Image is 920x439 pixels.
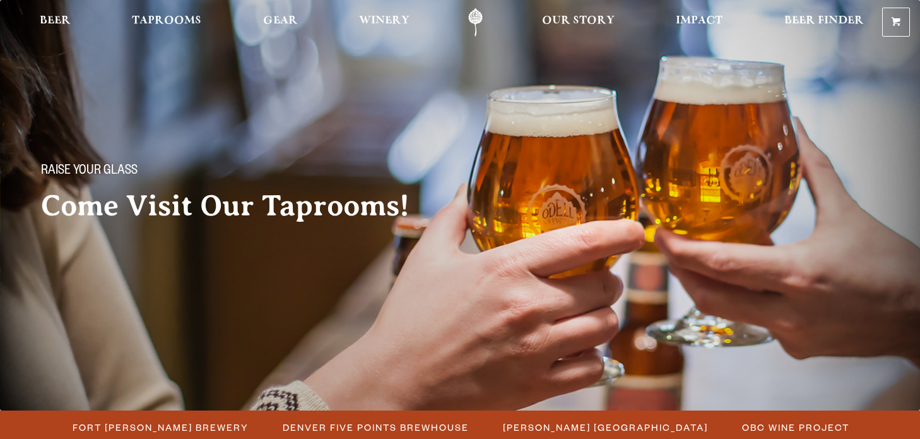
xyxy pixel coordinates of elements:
[73,418,249,436] span: Fort [PERSON_NAME] Brewery
[495,418,714,436] a: [PERSON_NAME] [GEOGRAPHIC_DATA]
[452,8,499,37] a: Odell Home
[124,8,209,37] a: Taprooms
[734,418,856,436] a: OBC Wine Project
[283,418,469,436] span: Denver Five Points Brewhouse
[41,190,435,222] h2: Come Visit Our Taprooms!
[503,418,708,436] span: [PERSON_NAME] [GEOGRAPHIC_DATA]
[742,418,849,436] span: OBC Wine Project
[40,16,71,26] span: Beer
[255,8,306,37] a: Gear
[784,16,864,26] span: Beer Finder
[65,418,255,436] a: Fort [PERSON_NAME] Brewery
[132,16,201,26] span: Taprooms
[776,8,872,37] a: Beer Finder
[542,16,615,26] span: Our Story
[359,16,410,26] span: Winery
[32,8,79,37] a: Beer
[668,8,731,37] a: Impact
[676,16,722,26] span: Impact
[275,418,475,436] a: Denver Five Points Brewhouse
[41,164,138,180] span: Raise your glass
[534,8,623,37] a: Our Story
[351,8,418,37] a: Winery
[263,16,298,26] span: Gear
